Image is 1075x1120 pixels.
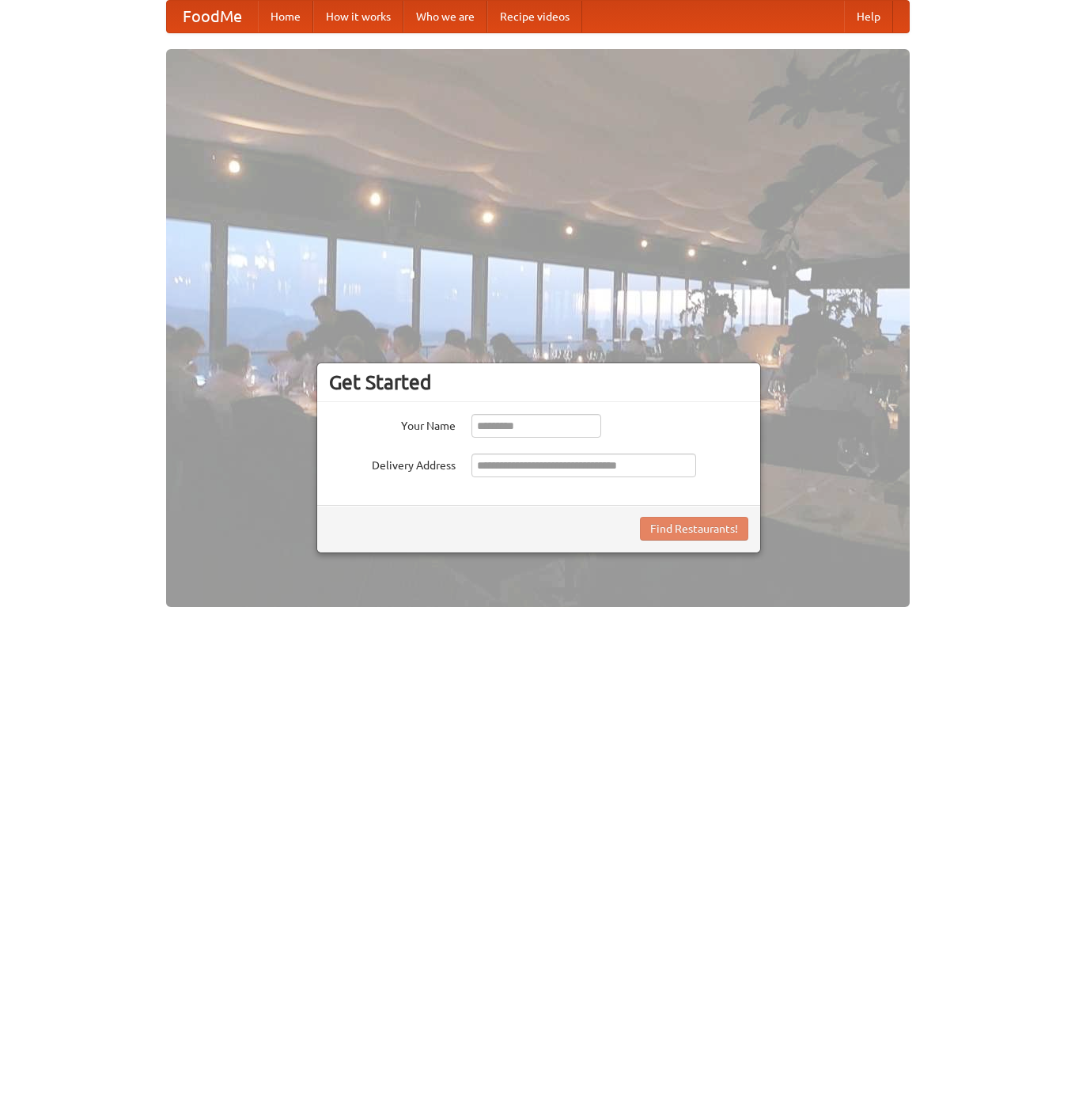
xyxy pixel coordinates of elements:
[329,454,456,473] label: Delivery Address
[258,1,313,32] a: Home
[487,1,582,32] a: Recipe videos
[329,414,456,434] label: Your Name
[313,1,403,32] a: How it works
[329,370,748,394] h3: Get Started
[403,1,487,32] a: Who we are
[640,517,748,541] button: Find Restaurants!
[844,1,893,32] a: Help
[167,1,258,32] a: FoodMe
